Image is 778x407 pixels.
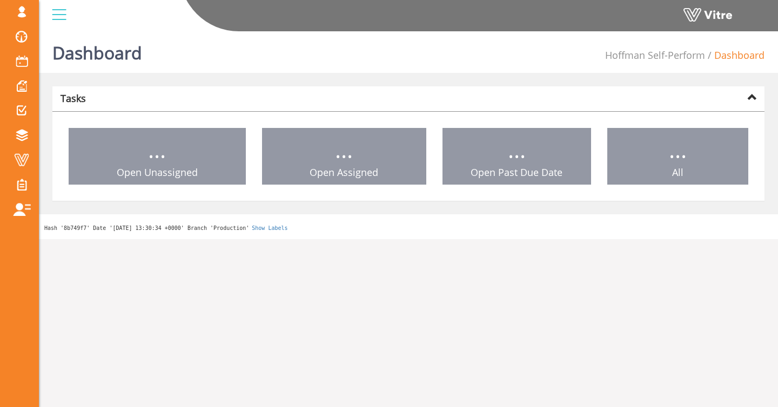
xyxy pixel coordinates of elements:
span: ... [335,134,353,165]
span: All [672,166,683,179]
span: ... [508,134,526,165]
span: Open Assigned [310,166,378,179]
span: ... [669,134,687,165]
h1: Dashboard [52,27,142,73]
a: ... Open Assigned [262,128,427,185]
strong: Tasks [61,92,86,105]
span: Open Unassigned [117,166,198,179]
li: Dashboard [705,49,764,63]
a: ... Open Unassigned [69,128,246,185]
a: ... Open Past Due Date [442,128,591,185]
span: ... [148,134,166,165]
span: Hash '8b749f7' Date '[DATE] 13:30:34 +0000' Branch 'Production' [44,225,249,231]
span: Open Past Due Date [471,166,562,179]
a: Hoffman Self-Perform [605,49,705,62]
a: ... All [607,128,749,185]
a: Show Labels [252,225,287,231]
